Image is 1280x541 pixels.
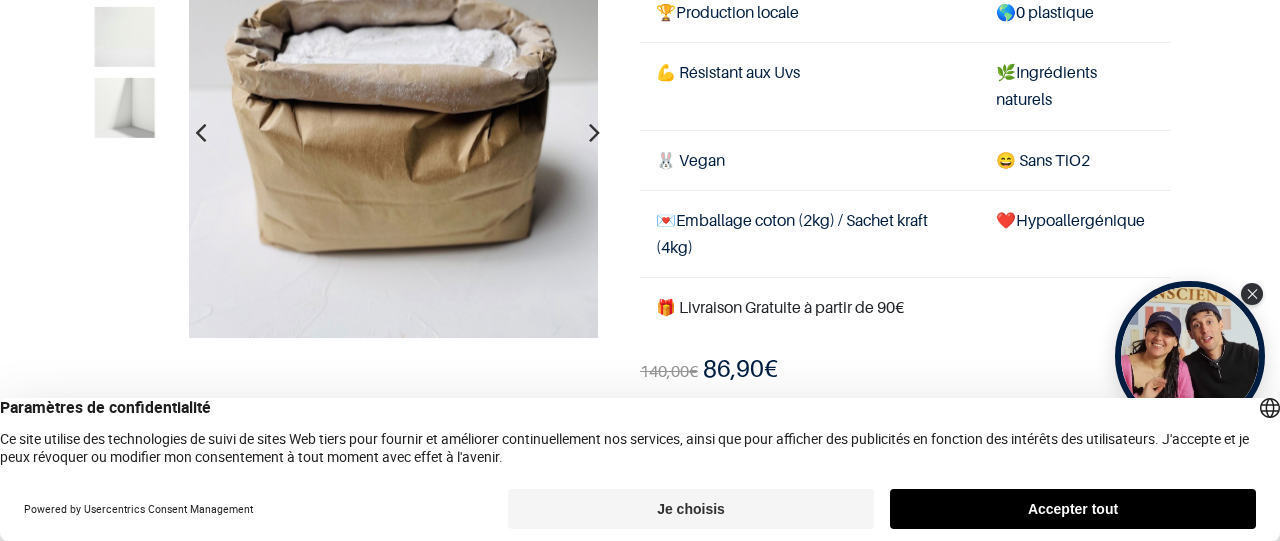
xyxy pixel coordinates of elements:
span: 🌎 [996,2,1016,22]
span: € [640,361,698,382]
div: Tolstoy bubble widget [1115,281,1265,431]
div: Close Tolstoy widget [1241,283,1263,305]
b: € [703,354,778,383]
div: Open Tolstoy [1115,281,1265,431]
button: Open chat widget [17,17,77,77]
span: 140,00 [640,361,689,381]
td: ❤️Hypoallergénique [980,190,1171,277]
td: Emballage coton (2kg) / Sachet kraft (4kg) [640,190,980,277]
span: 😄 S [996,150,1028,170]
strong: Quantités [655,393,1171,428]
span: 🏆 [656,2,676,22]
span: 🐰 Vegan [656,150,725,170]
span: 💪 Résistant aux Uvs [656,62,800,82]
div: Open Tolstoy widget [1115,281,1265,431]
span: 86,90 [703,354,764,383]
font: 🎁 Livraison Gratuite à partir de 90€ [656,297,904,317]
span: 🌿 [996,62,1016,82]
td: ans TiO2 [980,130,1171,190]
span: 💌 [656,210,676,230]
td: Ingrédients naturels [980,43,1171,130]
img: Product image [95,7,155,67]
img: Product image [95,78,155,138]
